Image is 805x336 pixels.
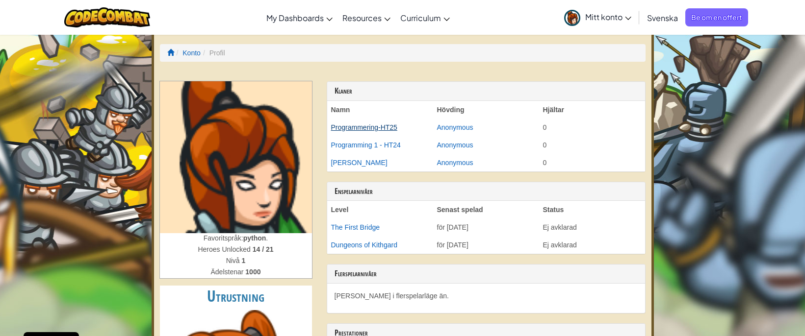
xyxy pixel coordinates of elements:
[201,48,225,58] li: Profil
[539,236,645,254] td: Ej avklarad
[433,201,539,218] th: Senast spelad
[266,13,324,23] span: My Dashboards
[437,123,473,131] a: Anonymous
[433,101,539,119] th: Hövding
[338,4,395,31] a: Resources
[342,13,382,23] span: Resources
[243,234,266,242] strong: python
[331,123,397,131] a: Programmering-HT25
[335,187,638,196] h3: Enspelarnivåer
[211,268,246,276] span: Ädelstenar
[539,154,645,171] td: 0
[433,236,539,254] td: för [DATE]
[331,241,397,249] a: Dungeons of Kithgard
[331,223,380,231] a: The First Bridge
[539,101,645,119] th: Hjältar
[437,141,473,149] a: Anonymous
[327,201,433,218] th: Level
[253,245,274,253] strong: 14 / 21
[198,245,252,253] span: Heroes Unlocked
[437,159,473,167] a: Anonymous
[335,87,638,96] h3: Klaner
[226,257,242,264] span: Nivå
[204,234,243,242] span: Favoritspråk:
[182,49,201,57] a: Konto
[539,119,645,136] td: 0
[64,7,150,27] img: CodeCombat logo
[245,268,260,276] strong: 1000
[331,141,401,149] a: Programming 1 - HT24
[400,13,441,23] span: Curriculum
[160,286,312,308] h2: Utrustning
[242,257,246,264] strong: 1
[539,218,645,236] td: Ej avklarad
[642,4,683,31] a: Svenska
[647,13,678,23] span: Svenska
[559,2,636,33] a: Mitt konto
[395,4,455,31] a: Curriculum
[539,201,645,218] th: Status
[539,136,645,154] td: 0
[585,12,631,22] span: Mitt konto
[331,159,388,167] a: [PERSON_NAME]
[335,291,638,301] p: [PERSON_NAME] i flerspelarläge än.
[327,101,433,119] th: Namn
[433,218,539,236] td: för [DATE]
[261,4,338,31] a: My Dashboards
[685,8,748,26] a: Be om en offert
[564,10,580,26] img: avatar
[335,269,638,278] h3: Flerspelarnivåer
[266,234,268,242] span: .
